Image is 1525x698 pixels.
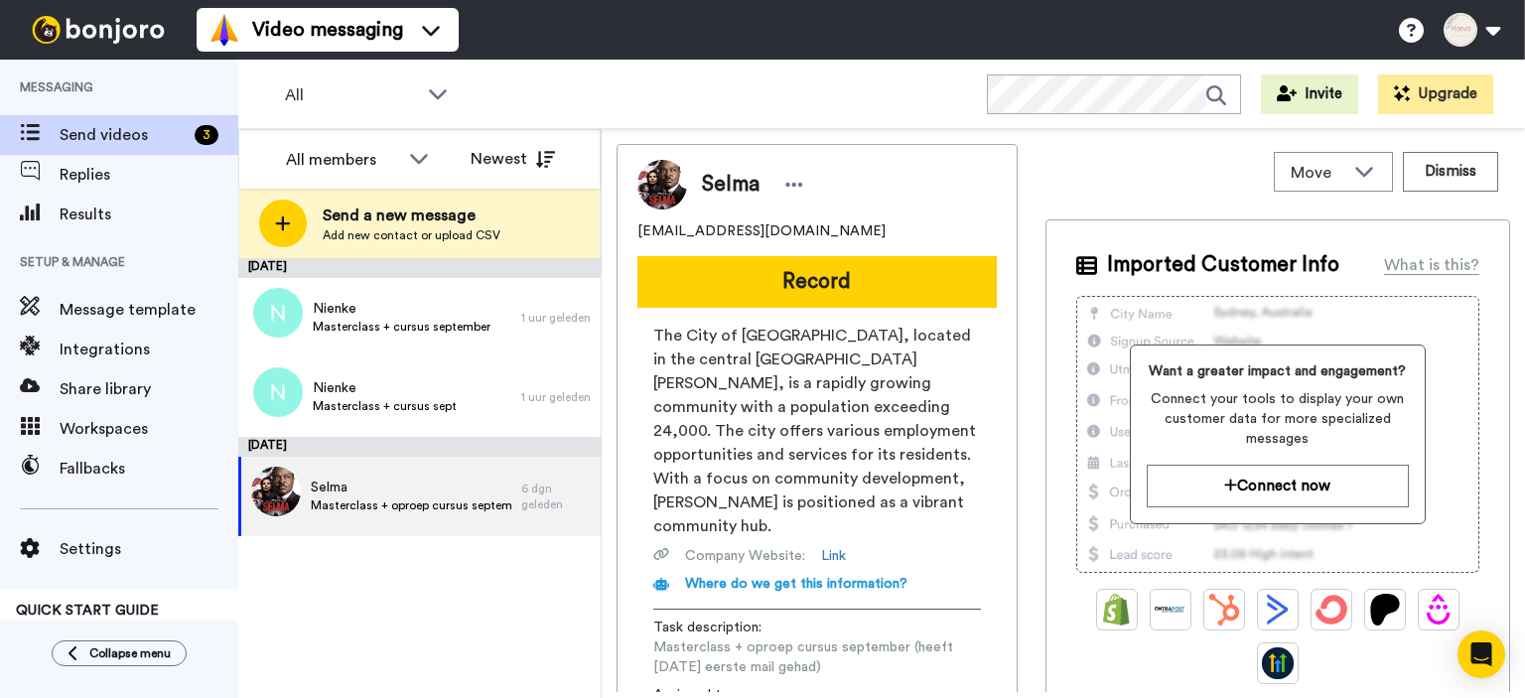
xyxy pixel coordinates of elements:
span: Imported Customer Info [1107,250,1339,280]
div: Open Intercom Messenger [1457,630,1505,678]
div: 3 [195,125,218,145]
img: Hubspot [1208,594,1240,626]
img: 0a9a6d5a-3c29-48e7-a7d2-ff06f6fef278.jpg [251,467,301,516]
div: 1 uur geleden [521,310,591,326]
span: Video messaging [252,16,403,44]
div: 6 dgn geleden [521,481,591,512]
span: Integrations [60,338,238,361]
span: Send videos [60,123,187,147]
span: Results [60,203,238,226]
span: All [285,83,418,107]
span: Move [1291,161,1344,185]
button: Collapse menu [52,640,187,666]
span: Share library [60,377,238,401]
div: 1 uur geleden [521,389,591,405]
span: Want a greater impact and engagement? [1147,361,1409,381]
span: Collapse menu [89,645,171,661]
button: Dismiss [1403,152,1498,192]
span: Send a new message [323,204,500,227]
img: vm-color.svg [208,14,240,46]
img: Image of Selma [637,160,687,209]
span: Selma [311,478,511,497]
span: Task description : [653,618,792,637]
a: Link [821,546,846,566]
span: [EMAIL_ADDRESS][DOMAIN_NAME] [637,221,886,241]
div: All members [286,148,399,172]
span: Masterclass + oproep cursus september (heeft [DATE] eerste mail gehad) [311,497,511,513]
span: QUICK START GUIDE [16,604,159,618]
img: Patreon [1369,594,1401,626]
img: n.png [253,288,303,338]
img: ConvertKit [1316,594,1347,626]
button: Newest [456,139,570,179]
span: Nienke [313,299,490,319]
img: Ontraport [1155,594,1186,626]
span: Workspaces [60,417,238,441]
img: ActiveCampaign [1262,594,1294,626]
div: [DATE] [238,437,601,457]
span: Selma [702,170,760,200]
span: Settings [60,537,238,561]
span: Fallbacks [60,457,238,481]
span: Replies [60,163,238,187]
div: What is this? [1384,253,1479,277]
button: Connect now [1147,465,1409,507]
span: Message template [60,298,238,322]
span: Masterclass + oproep cursus september (heeft [DATE] eerste mail gehad) [653,637,981,677]
span: Nienke [313,378,457,398]
img: n.png [253,367,303,417]
span: Connect your tools to display your own customer data for more specialized messages [1147,389,1409,449]
button: Invite [1261,74,1358,114]
img: bj-logo-header-white.svg [24,16,173,44]
img: Drip [1423,594,1455,626]
span: Add new contact or upload CSV [323,227,500,243]
div: [DATE] [238,258,601,278]
button: Record [637,256,997,308]
span: Masterclass + cursus sept [313,398,457,414]
img: Shopify [1101,594,1133,626]
button: Upgrade [1378,74,1493,114]
span: The City of [GEOGRAPHIC_DATA], located in the central [GEOGRAPHIC_DATA][PERSON_NAME], is a rapidl... [653,324,981,538]
span: Company Website : [685,546,805,566]
img: GoHighLevel [1262,647,1294,679]
span: Where do we get this information? [685,577,907,591]
span: Masterclass + cursus september [313,319,490,335]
